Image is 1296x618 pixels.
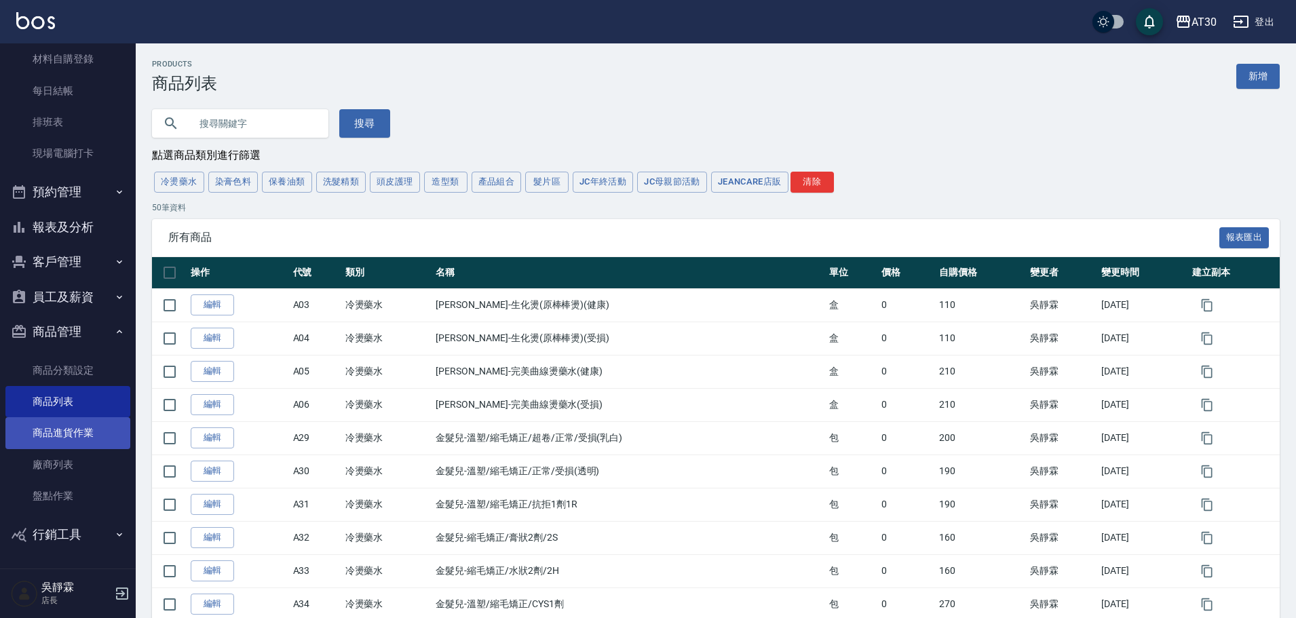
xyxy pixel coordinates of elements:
[1098,355,1189,388] td: [DATE]
[1098,521,1189,554] td: [DATE]
[191,394,234,415] a: 編輯
[290,521,342,554] td: A32
[1219,227,1270,248] button: 報表匯出
[5,138,130,169] a: 現場電腦打卡
[342,257,433,289] th: 類別
[432,257,825,289] th: 名稱
[525,172,569,193] button: 髮片區
[826,521,878,554] td: 包
[342,288,433,322] td: 冷燙藥水
[711,172,788,193] button: JeanCare店販
[290,322,342,355] td: A04
[878,554,936,587] td: 0
[1098,455,1189,488] td: [DATE]
[1027,488,1098,521] td: 吳靜霖
[936,322,1027,355] td: 110
[1189,257,1280,289] th: 建立副本
[191,427,234,448] a: 編輯
[370,172,420,193] button: 頭皮護理
[432,554,825,587] td: 金髮兒-縮毛矯正/水狀2劑/2H
[936,421,1027,455] td: 200
[1027,388,1098,421] td: 吳靜霖
[5,417,130,448] a: 商品進貨作業
[432,455,825,488] td: 金髮兒-溫塑/縮毛矯正/正常/受損(透明)
[11,580,38,607] img: Person
[878,322,936,355] td: 0
[5,449,130,480] a: 廠商列表
[936,554,1027,587] td: 160
[290,421,342,455] td: A29
[5,279,130,315] button: 員工及薪資
[316,172,366,193] button: 洗髮精類
[290,455,342,488] td: A30
[1136,8,1163,35] button: save
[1098,554,1189,587] td: [DATE]
[432,421,825,455] td: 金髮兒-溫塑/縮毛矯正/超卷/正常/受損(乳白)
[936,388,1027,421] td: 210
[878,288,936,322] td: 0
[5,43,130,75] a: 材料自購登錄
[191,527,234,548] a: 編輯
[191,461,234,482] a: 編輯
[1098,322,1189,355] td: [DATE]
[878,388,936,421] td: 0
[573,172,633,193] button: JC年終活動
[1236,64,1280,89] a: 新增
[191,494,234,515] a: 編輯
[432,488,825,521] td: 金髮兒-溫塑/縮毛矯正/抗拒1劑1R
[290,554,342,587] td: A33
[342,521,433,554] td: 冷燙藥水
[168,231,1219,244] span: 所有商品
[936,455,1027,488] td: 190
[878,455,936,488] td: 0
[152,201,1280,214] p: 50 筆資料
[826,288,878,322] td: 盒
[936,521,1027,554] td: 160
[1098,288,1189,322] td: [DATE]
[1027,355,1098,388] td: 吳靜霖
[191,560,234,581] a: 編輯
[5,355,130,386] a: 商品分類設定
[432,288,825,322] td: [PERSON_NAME]-生化燙(原棒棒燙)(健康)
[878,488,936,521] td: 0
[5,210,130,245] button: 報表及分析
[936,257,1027,289] th: 自購價格
[5,386,130,417] a: 商品列表
[432,521,825,554] td: 金髮兒-縮毛矯正/膏狀2劑/2S
[432,388,825,421] td: [PERSON_NAME]-完美曲線燙藥水(受損)
[790,172,834,193] button: 清除
[1027,554,1098,587] td: 吳靜霖
[1098,421,1189,455] td: [DATE]
[5,107,130,138] a: 排班表
[342,322,433,355] td: 冷燙藥水
[826,421,878,455] td: 包
[826,554,878,587] td: 包
[191,328,234,349] a: 編輯
[41,581,111,594] h5: 吳靜霖
[878,521,936,554] td: 0
[878,421,936,455] td: 0
[826,388,878,421] td: 盒
[936,355,1027,388] td: 210
[1227,9,1280,35] button: 登出
[154,172,204,193] button: 冷燙藥水
[1219,231,1270,244] a: 報表匯出
[290,488,342,521] td: A31
[1098,488,1189,521] td: [DATE]
[637,172,707,193] button: JC母親節活動
[1027,257,1098,289] th: 變更者
[262,172,312,193] button: 保養油類
[342,554,433,587] td: 冷燙藥水
[191,361,234,382] a: 編輯
[152,60,217,69] h2: Products
[16,12,55,29] img: Logo
[826,322,878,355] td: 盒
[5,314,130,349] button: 商品管理
[1027,421,1098,455] td: 吳靜霖
[1027,288,1098,322] td: 吳靜霖
[342,388,433,421] td: 冷燙藥水
[432,322,825,355] td: [PERSON_NAME]-生化燙(原棒棒燙)(受損)
[826,488,878,521] td: 包
[826,455,878,488] td: 包
[5,244,130,279] button: 客戶管理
